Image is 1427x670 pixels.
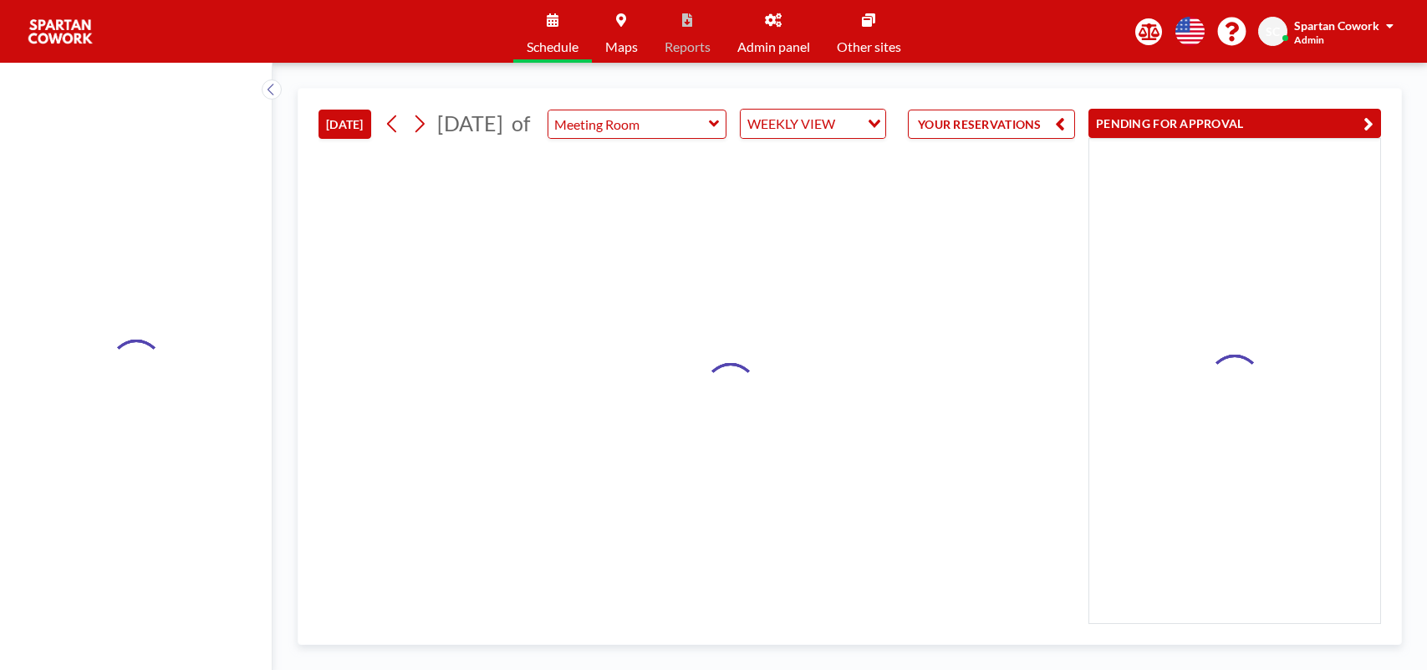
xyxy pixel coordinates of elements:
[437,110,503,136] span: [DATE]
[605,40,638,54] span: Maps
[737,40,810,54] span: Admin panel
[27,15,94,49] img: organization-logo
[548,110,709,138] input: Meeting Room
[744,113,838,135] span: WEEKLY VIEW
[741,110,885,138] div: Search for option
[1088,109,1381,138] button: PENDING FOR APPROVAL
[1266,24,1280,39] span: SC
[837,40,901,54] span: Other sites
[319,110,371,139] button: [DATE]
[527,40,578,54] span: Schedule
[1294,33,1324,46] span: Admin
[512,110,530,136] span: of
[840,113,858,135] input: Search for option
[1294,18,1379,33] span: Spartan Cowork
[665,40,711,54] span: Reports
[908,110,1075,139] button: YOUR RESERVATIONS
